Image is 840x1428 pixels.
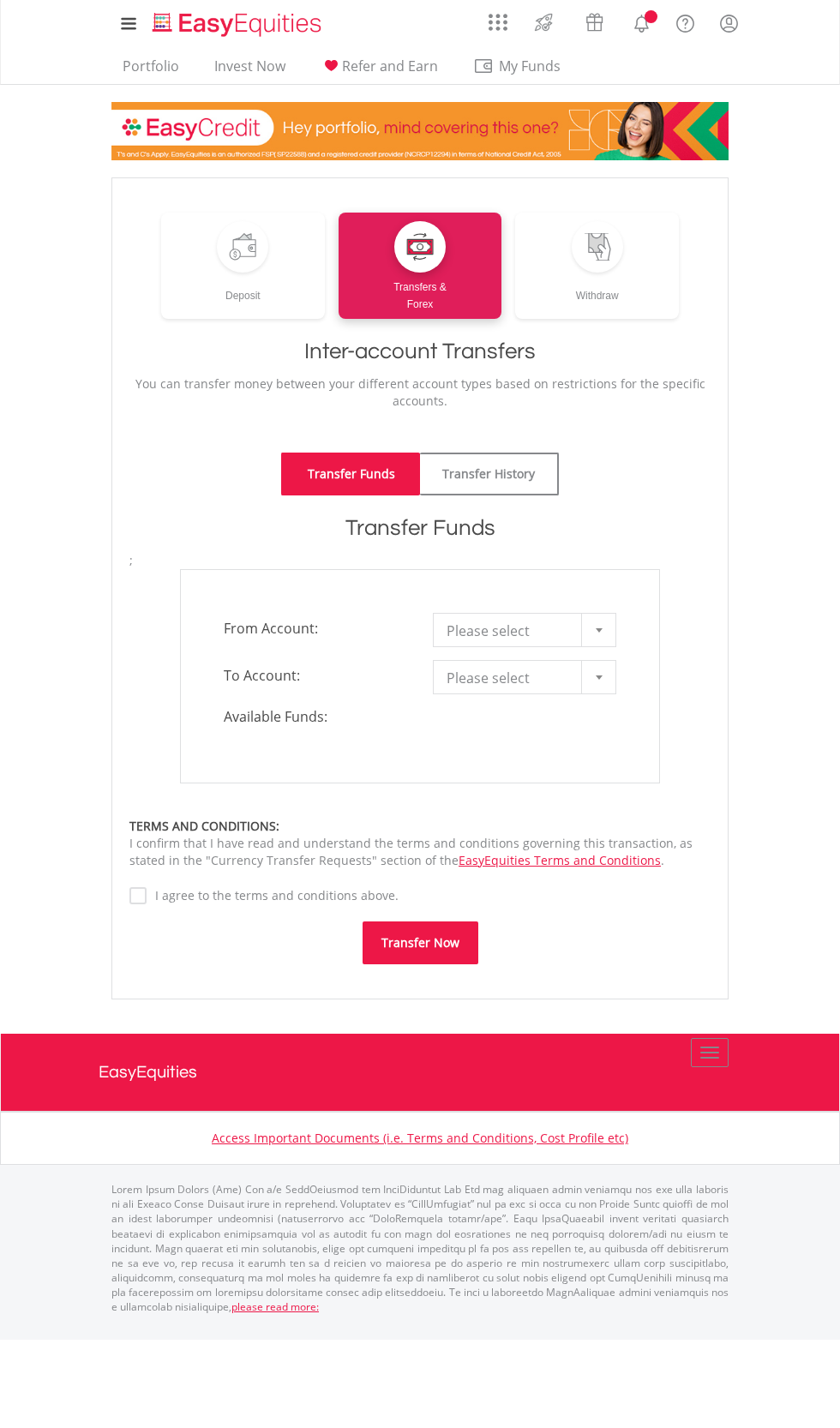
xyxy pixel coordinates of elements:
span: Please select [447,614,577,648]
a: please read more: [231,1299,319,1314]
img: vouchers-v2.svg [580,9,609,36]
span: From Account: [211,613,420,644]
a: AppsGrid [477,4,519,32]
form: ; [129,552,711,964]
span: My Funds [473,55,585,77]
a: Portfolio [116,57,186,84]
button: Transfer Now [363,921,478,964]
span: Please select [447,661,577,695]
a: Vouchers [569,4,620,36]
a: My Profile [707,4,751,42]
a: Transfer History [420,453,559,495]
a: Refer and Earn [314,57,445,84]
div: Withdraw [515,273,679,304]
img: grid-menu-icon.svg [489,13,507,32]
a: Deposit [161,213,325,319]
span: To Account: [211,660,420,691]
a: EasyEquities [99,1034,741,1111]
a: Notifications [620,4,663,39]
img: thrive-v2.svg [530,9,558,36]
span: Available Funds: [211,707,420,727]
div: Deposit [161,273,325,304]
div: TERMS AND CONDITIONS: [129,818,711,835]
a: Access Important Documents (i.e. Terms and Conditions, Cost Profile etc) [212,1130,628,1146]
div: I confirm that I have read and understand the terms and conditions governing this transaction, as... [129,818,711,869]
img: EasyCredit Promotion Banner [111,102,729,160]
img: EasyEquities_Logo.png [149,10,328,39]
label: I agree to the terms and conditions above. [147,887,399,904]
a: Transfer Funds [281,453,420,495]
a: Transfers &Forex [339,213,502,319]
p: Lorem Ipsum Dolors (Ame) Con a/e SeddOeiusmod tem InciDiduntut Lab Etd mag aliquaen admin veniamq... [111,1182,729,1314]
h1: Transfer Funds [129,513,711,543]
a: Withdraw [515,213,679,319]
h1: Inter-account Transfers [129,336,711,367]
a: Invest Now [207,57,292,84]
p: You can transfer money between your different account types based on restrictions for the specifi... [129,375,711,410]
a: FAQ's and Support [663,4,707,39]
a: EasyEquities Terms and Conditions [459,852,661,868]
div: Transfers & Forex [339,273,502,313]
a: Home page [146,4,328,39]
span: Refer and Earn [342,57,438,75]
